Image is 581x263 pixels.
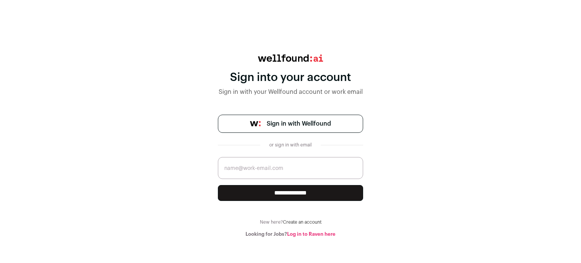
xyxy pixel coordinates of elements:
[218,231,363,237] div: Looking for Jobs?
[287,232,336,237] a: Log in to Raven here
[218,219,363,225] div: New here?
[218,115,363,133] a: Sign in with Wellfound
[283,220,322,224] a: Create an account
[267,119,331,128] span: Sign in with Wellfound
[218,71,363,84] div: Sign into your account
[218,157,363,179] input: name@work-email.com
[250,121,261,126] img: wellfound-symbol-flush-black-fb3c872781a75f747ccb3a119075da62bfe97bd399995f84a933054e44a575c4.png
[266,142,315,148] div: or sign in with email
[218,87,363,96] div: Sign in with your Wellfound account or work email
[258,54,323,62] img: wellfound:ai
